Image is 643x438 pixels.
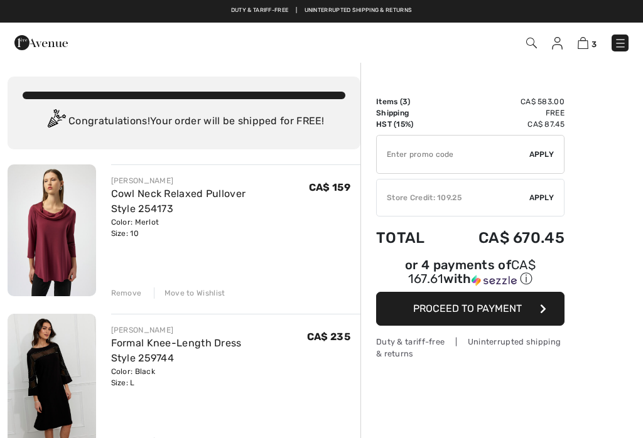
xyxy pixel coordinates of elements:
button: Proceed to Payment [376,292,565,326]
span: Apply [529,149,554,160]
img: Cowl Neck Relaxed Pullover Style 254173 [8,164,96,296]
a: 1ère Avenue [14,36,68,48]
td: HST (15%) [376,119,444,130]
img: Menu [614,37,627,50]
div: Store Credit: 109.25 [377,192,529,203]
td: Total [376,216,444,259]
div: Color: Merlot Size: 10 [111,216,309,239]
div: or 4 payments of with [376,259,565,287]
img: Congratulation2.svg [43,109,68,134]
td: Items ( ) [376,96,444,107]
img: 1ère Avenue [14,30,68,55]
div: Congratulations! Your order will be shipped for FREE! [23,109,345,134]
div: Duty & tariff-free | Uninterrupted shipping & returns [376,336,565,360]
span: Proceed to Payment [413,302,522,314]
td: Free [444,107,565,119]
td: CA$ 583.00 [444,96,565,107]
td: Shipping [376,107,444,119]
img: Sezzle [472,275,517,286]
span: CA$ 167.61 [408,257,536,286]
img: Search [526,38,537,48]
span: 3 [403,97,408,106]
a: 3 [578,35,597,50]
img: Shopping Bag [578,37,588,49]
span: CA$ 159 [309,181,350,193]
span: Apply [529,192,554,203]
td: CA$ 87.45 [444,119,565,130]
span: CA$ 235 [307,331,350,343]
td: CA$ 670.45 [444,216,565,259]
a: Formal Knee-Length Dress Style 259744 [111,337,242,364]
input: Promo code [377,136,529,173]
div: [PERSON_NAME] [111,175,309,186]
img: My Info [552,37,563,50]
div: [PERSON_NAME] [111,324,307,336]
a: Cowl Neck Relaxed Pullover Style 254173 [111,188,246,215]
div: Remove [111,287,142,299]
div: Color: Black Size: L [111,366,307,388]
div: Move to Wishlist [154,287,225,299]
span: 3 [592,40,597,49]
div: or 4 payments ofCA$ 167.61withSezzle Click to learn more about Sezzle [376,259,565,292]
